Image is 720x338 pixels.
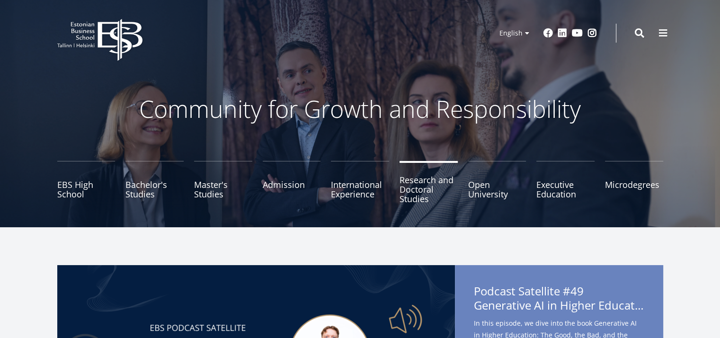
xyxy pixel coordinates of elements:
a: Research and Doctoral Studies [400,161,458,208]
a: EBS High School [57,161,116,208]
a: Facebook [543,28,553,38]
a: Open University [468,161,526,208]
a: Linkedin [558,28,567,38]
a: Master's Studies [194,161,252,208]
a: Admission [263,161,321,208]
a: Bachelor's Studies [125,161,184,208]
a: Instagram [587,28,597,38]
a: International Experience [331,161,389,208]
a: Youtube [572,28,583,38]
p: Community for Growth and Responsibility [109,95,611,123]
a: Microdegrees [605,161,663,208]
span: Generative AI in Higher Education: The Good, the Bad, and the Ugly [474,298,644,312]
span: Podcast Satellite #49 [474,284,644,315]
a: Executive Education [536,161,595,208]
